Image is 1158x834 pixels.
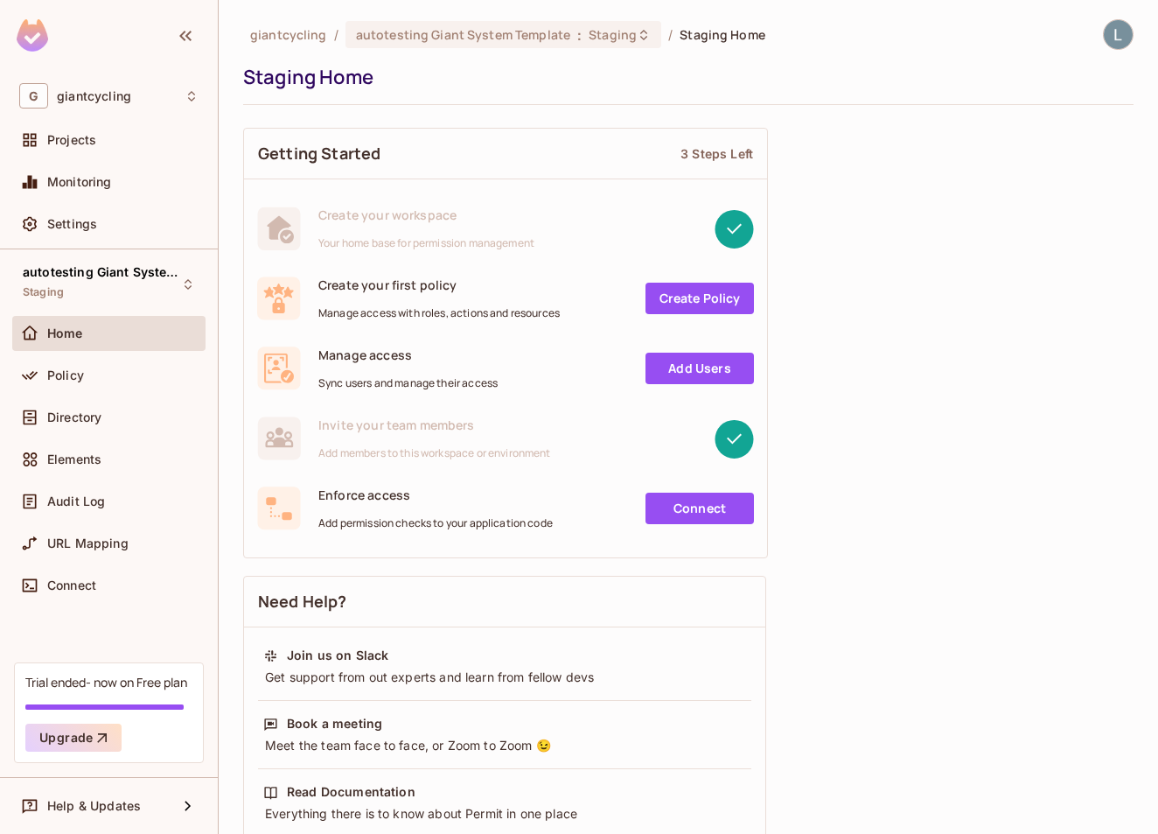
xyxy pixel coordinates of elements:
[318,376,498,390] span: Sync users and manage their access
[318,516,553,530] span: Add permission checks to your application code
[287,783,415,801] div: Read Documentation
[25,674,187,690] div: Trial ended- now on Free plan
[47,536,129,550] span: URL Mapping
[645,353,754,384] a: Add Users
[645,283,754,314] a: Create Policy
[23,285,64,299] span: Staging
[318,347,498,363] span: Manage access
[334,26,338,43] li: /
[258,143,380,165] span: Getting Started
[318,277,560,293] span: Create your first policy
[250,26,327,43] span: the active workspace
[47,410,101,424] span: Directory
[1104,20,1133,49] img: Lau Charles
[680,145,753,162] div: 3 Steps Left
[47,133,96,147] span: Projects
[47,799,141,813] span: Help & Updates
[318,207,534,223] span: Create your workspace
[47,452,101,466] span: Elements
[287,715,382,732] div: Book a meeting
[356,26,570,43] span: autotesting Giant System Template
[47,494,105,508] span: Audit Log
[25,724,122,752] button: Upgrade
[19,83,48,109] span: G
[47,217,97,231] span: Settings
[57,89,131,103] span: Workspace: giantcycling
[318,306,560,320] span: Manage access with roles, actions and resources
[23,265,180,279] span: autotesting Giant System Template
[47,368,84,382] span: Policy
[47,175,112,189] span: Monitoring
[318,236,534,250] span: Your home base for permission management
[47,578,96,592] span: Connect
[243,64,1125,90] div: Staging Home
[263,737,746,754] div: Meet the team face to face, or Zoom to Zoom 😉
[287,647,388,664] div: Join us on Slack
[47,326,83,340] span: Home
[668,26,673,43] li: /
[263,669,746,686] div: Get support from out experts and learn from fellow devs
[589,26,637,43] span: Staging
[17,19,48,52] img: SReyMgAAAABJRU5ErkJggg==
[576,28,582,42] span: :
[318,417,551,433] span: Invite your team members
[645,493,754,524] a: Connect
[680,26,765,43] span: Staging Home
[258,591,347,613] span: Need Help?
[263,805,746,823] div: Everything there is to know about Permit in one place
[318,446,551,460] span: Add members to this workspace or environment
[318,487,553,503] span: Enforce access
